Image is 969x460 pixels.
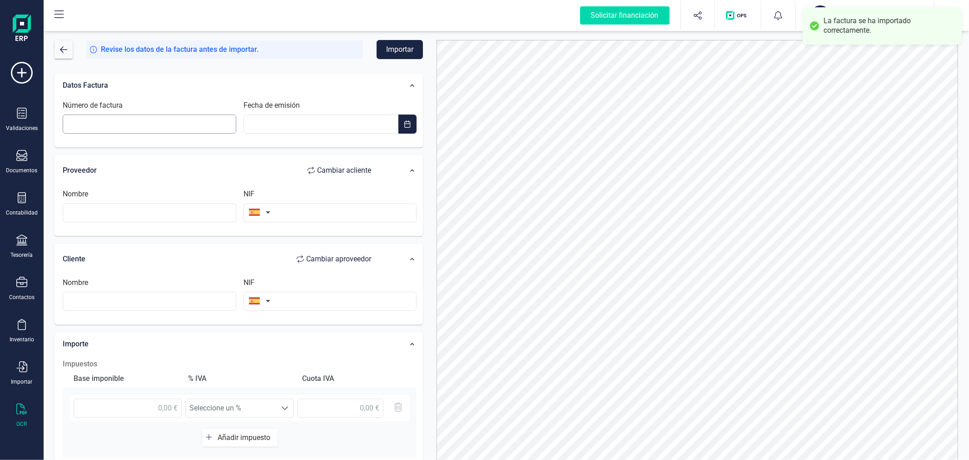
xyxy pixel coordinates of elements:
[70,370,181,388] div: Base imponible
[243,277,254,288] label: NIF
[299,370,410,388] div: Cuota IVA
[9,294,35,301] div: Contactos
[569,1,681,30] button: Solicitar financiación
[186,399,276,417] span: Seleccione un %
[243,189,254,200] label: NIF
[6,209,38,216] div: Contabilidad
[63,359,417,370] h2: Impuestos
[218,433,274,442] span: Añadir impuesto
[377,40,423,59] button: Importar
[6,167,38,174] div: Documentos
[63,161,380,180] div: Proveedor
[10,336,34,343] div: Inventario
[298,399,383,418] input: 0,00 €
[202,429,278,447] button: Añadir impuesto
[11,251,33,259] div: Tesorería
[580,6,670,25] div: Solicitar financiación
[6,125,38,132] div: Validaciones
[74,399,182,418] input: 0,00 €
[13,15,31,44] img: Logo Finanedi
[63,189,88,200] label: Nombre
[298,161,380,180] button: Cambiar acliente
[58,75,385,95] div: Datos Factura
[306,254,371,265] span: Cambiar a proveedor
[243,100,300,111] label: Fecha de emisión
[11,378,33,385] div: Importar
[726,11,750,20] img: Logo de OPS
[824,16,955,35] div: La factura se ha importado correctamente.
[63,277,88,288] label: Nombre
[721,1,755,30] button: Logo de OPS
[288,250,380,268] button: Cambiar aproveedor
[184,370,295,388] div: % IVA
[101,44,258,55] span: Revise los datos de la factura antes de importar.
[17,420,27,428] div: OCR
[63,250,380,268] div: Cliente
[63,100,123,111] label: Número de factura
[63,340,89,348] span: Importe
[810,5,830,25] div: CL
[807,1,923,30] button: CLCLOUD ASSETS SLXEVI MARCH WOLTÉS
[317,165,371,176] span: Cambiar a cliente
